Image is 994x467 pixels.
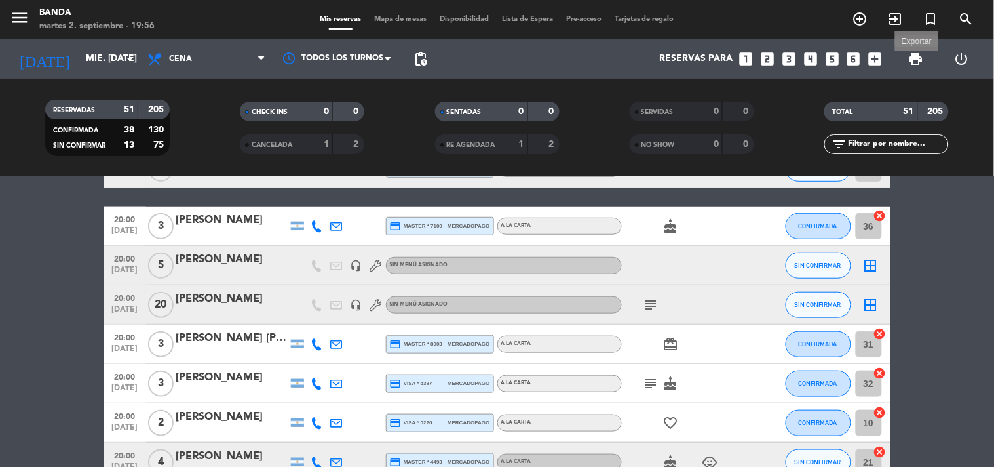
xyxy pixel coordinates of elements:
[448,340,489,348] span: mercadopago
[448,222,489,230] span: mercadopago
[519,107,524,116] strong: 0
[548,107,556,116] strong: 0
[122,51,138,67] i: arrow_drop_down
[743,140,751,149] strong: 0
[390,378,402,390] i: credit_card
[39,20,155,33] div: martes 2. septiembre - 19:56
[799,419,837,426] span: CONFIRMADA
[390,338,443,350] span: master * 8003
[148,371,174,397] span: 3
[109,226,142,241] span: [DATE]
[390,338,402,350] i: credit_card
[799,222,837,230] span: CONFIRMADA
[608,16,681,23] span: Tarjetas de regalo
[252,109,288,115] span: CHECK INS
[109,290,142,305] span: 20:00
[148,213,174,239] span: 3
[390,417,432,429] span: visa * 0226
[148,410,174,436] span: 2
[176,291,288,308] div: [PERSON_NAME]
[737,51,754,68] i: looks_one
[852,11,868,27] i: add_circle_outline
[501,223,531,228] span: A LA CARTA
[324,107,329,116] strong: 0
[109,305,142,320] span: [DATE]
[368,16,433,23] span: Mapa de mesas
[904,107,914,116] strong: 51
[786,410,851,436] button: CONFIRMADA
[953,51,969,67] i: power_settings_new
[939,39,984,79] div: LOG OUT
[109,266,142,281] span: [DATE]
[519,140,524,149] strong: 1
[873,367,887,380] i: cancel
[663,415,679,431] i: favorite_border
[560,16,608,23] span: Pre-acceso
[786,253,851,279] button: SIN CONFIRMAR
[390,378,432,390] span: visa * 6387
[641,142,675,148] span: NO SHOW
[448,379,489,388] span: mercadopago
[495,16,560,23] span: Lista de Espera
[53,142,105,149] span: SIN CONFIRMAR
[413,51,429,67] span: pending_actions
[176,212,288,229] div: [PERSON_NAME]
[501,459,531,464] span: A LA CARTA
[354,107,362,116] strong: 0
[433,16,495,23] span: Disponibilidad
[109,251,142,266] span: 20:00
[351,299,362,311] i: headset_mic
[169,54,192,64] span: Cena
[780,51,797,68] i: looks_3
[873,209,887,222] i: cancel
[873,327,887,340] i: cancel
[714,107,719,116] strong: 0
[863,258,879,274] i: border_all
[786,213,851,239] button: CONFIRMADA
[176,409,288,426] div: [PERSON_NAME]
[867,51,884,68] i: add_box
[501,380,531,386] span: A LA CARTA
[53,127,98,134] span: CONFIRMADA
[148,292,174,318] span: 20
[351,260,362,272] i: headset_mic
[799,340,837,348] span: CONFIRMADA
[908,51,924,67] span: print
[390,220,402,232] i: credit_card
[795,458,841,466] span: SIN CONFIRMAR
[109,329,142,344] span: 20:00
[153,140,166,150] strong: 75
[831,136,847,152] i: filter_list
[447,109,482,115] span: SENTADAS
[888,11,904,27] i: exit_to_app
[873,406,887,419] i: cancel
[390,302,448,307] span: Sin menú asignado
[501,420,531,425] span: A LA CARTA
[354,140,362,149] strong: 2
[148,105,166,114] strong: 205
[109,369,142,384] span: 20:00
[895,35,938,47] div: Exportar
[786,292,851,318] button: SIN CONFIRMAR
[176,448,288,465] div: [PERSON_NAME]
[10,8,29,28] i: menu
[109,384,142,399] span: [DATE]
[124,105,134,114] strong: 51
[959,11,974,27] i: search
[109,344,142,359] span: [DATE]
[832,109,852,115] span: TOTAL
[786,331,851,357] button: CONFIRMADA
[390,417,402,429] i: credit_card
[663,376,679,392] i: cake
[795,262,841,269] span: SIN CONFIRMAR
[643,376,659,392] i: subject
[124,125,134,134] strong: 38
[759,51,776,68] i: looks_two
[390,220,443,232] span: master * 7100
[109,211,142,226] span: 20:00
[845,51,862,68] i: looks_6
[109,423,142,438] span: [DATE]
[53,107,95,113] span: RESERVADAS
[324,140,329,149] strong: 1
[176,369,288,386] div: [PERSON_NAME]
